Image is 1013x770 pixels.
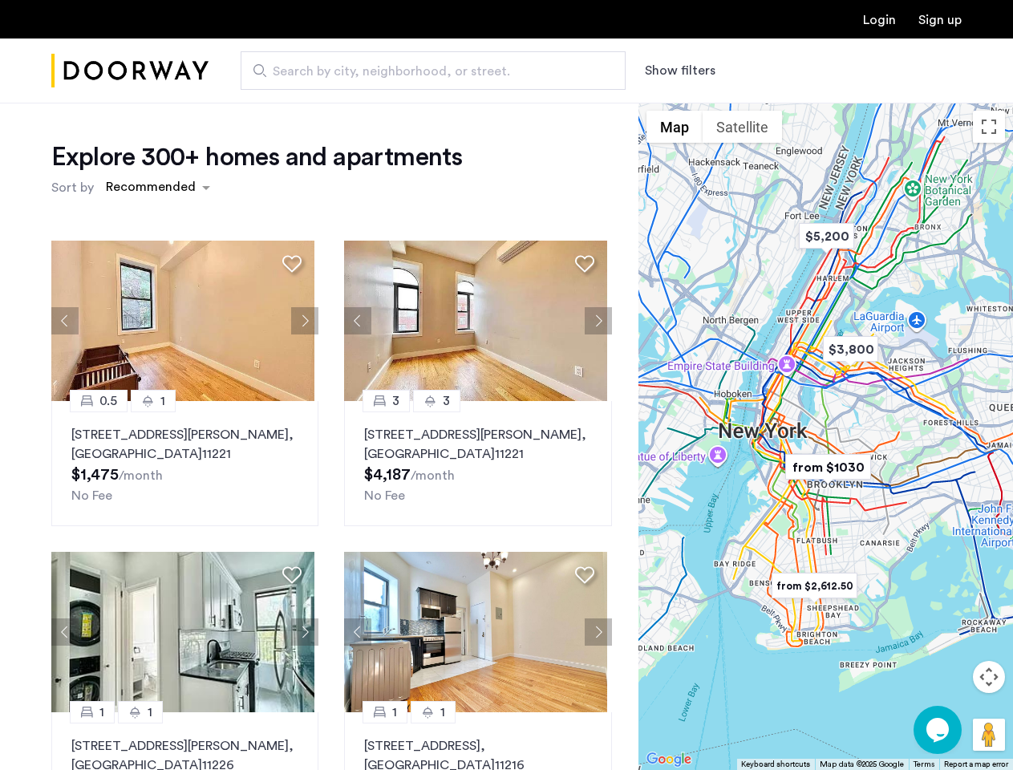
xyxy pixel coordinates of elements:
[918,14,962,26] a: Registration
[443,391,450,411] span: 3
[642,749,695,770] img: Google
[585,618,612,646] button: Next apartment
[645,61,715,80] button: Show or hide filters
[103,177,196,201] div: Recommended
[51,552,314,712] img: 2014_638590860018821391.jpeg
[51,401,318,526] a: 0.51[STREET_ADDRESS][PERSON_NAME], [GEOGRAPHIC_DATA]11221No Fee
[792,218,861,254] div: $5,200
[119,469,163,482] sub: /month
[779,449,877,485] div: from $1030
[642,749,695,770] a: Open this area in Google Maps (opens a new window)
[820,760,904,768] span: Map data ©2025 Google
[51,241,314,401] img: 2016_638508057422366955.jpeg
[71,425,298,464] p: [STREET_ADDRESS][PERSON_NAME] 11221
[344,241,607,401] img: 2016_638508057423839647.jpeg
[973,661,1005,693] button: Map camera controls
[973,111,1005,143] button: Toggle fullscreen view
[291,618,318,646] button: Next apartment
[863,14,896,26] a: Login
[71,489,112,502] span: No Fee
[364,467,411,483] span: $4,187
[273,62,581,81] span: Search by city, neighborhood, or street.
[741,759,810,770] button: Keyboard shortcuts
[344,618,371,646] button: Previous apartment
[364,425,591,464] p: [STREET_ADDRESS][PERSON_NAME] 11221
[392,703,397,722] span: 1
[816,331,885,367] div: $3,800
[71,467,119,483] span: $1,475
[765,568,864,604] div: from $2,612.50
[914,759,934,770] a: Terms
[411,469,455,482] sub: /month
[241,51,626,90] input: Apartment Search
[160,391,165,411] span: 1
[51,178,94,197] label: Sort by
[364,489,405,502] span: No Fee
[585,307,612,334] button: Next apartment
[914,706,965,754] iframe: chat widget
[344,307,371,334] button: Previous apartment
[51,41,209,101] a: Cazamio Logo
[392,391,399,411] span: 3
[99,703,104,722] span: 1
[703,111,782,143] button: Show satellite imagery
[99,391,117,411] span: 0.5
[973,719,1005,751] button: Drag Pegman onto the map to open Street View
[440,703,445,722] span: 1
[51,307,79,334] button: Previous apartment
[944,759,1008,770] a: Report a map error
[646,111,703,143] button: Show street map
[98,173,218,202] ng-select: sort-apartment
[344,401,611,526] a: 33[STREET_ADDRESS][PERSON_NAME], [GEOGRAPHIC_DATA]11221No Fee
[344,552,607,712] img: 2012_638680378881248573.jpeg
[51,41,209,101] img: logo
[291,307,318,334] button: Next apartment
[148,703,152,722] span: 1
[51,618,79,646] button: Previous apartment
[51,141,462,173] h1: Explore 300+ homes and apartments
